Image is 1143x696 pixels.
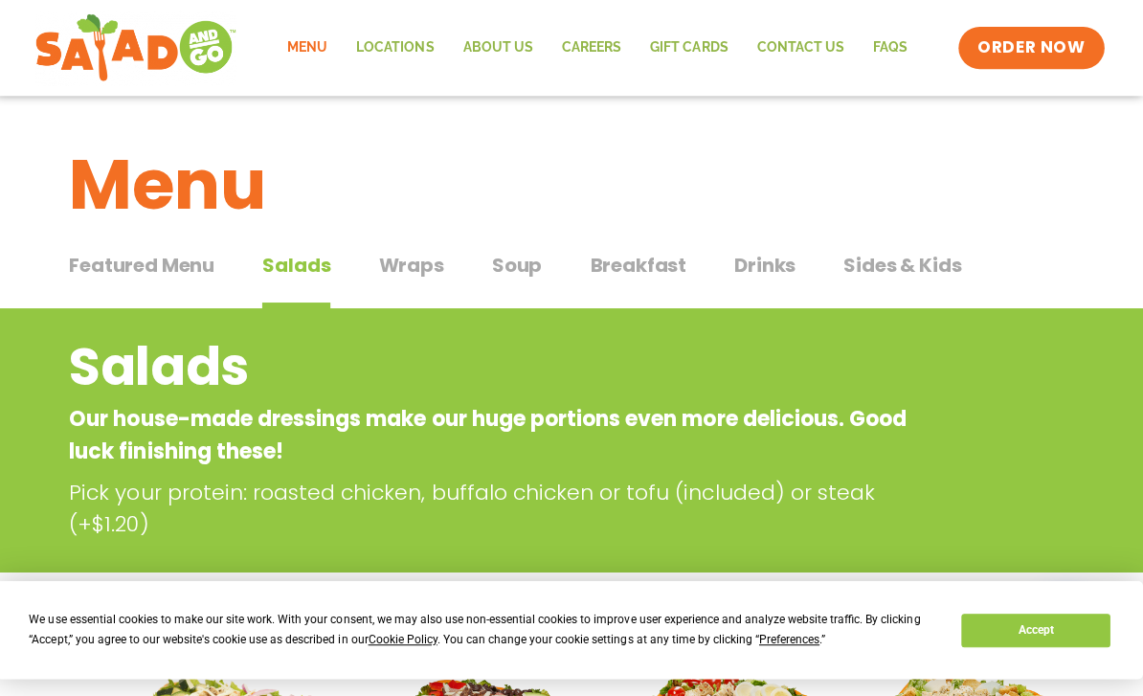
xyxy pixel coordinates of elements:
[73,250,217,279] span: Featured Menu
[73,132,1070,236] h1: Menu
[962,612,1109,645] button: Accept
[38,10,240,86] img: new-SAG-logo-768×292
[860,26,923,70] a: FAQs
[73,243,1070,308] div: Tabbed content
[73,327,916,405] h2: Salads
[592,250,687,279] span: Breakfast
[736,250,797,279] span: Drinks
[549,26,638,70] a: Careers
[73,402,916,465] p: Our house-made dressings make our huge portions even more delicious. Good luck finishing these!
[73,475,925,538] p: Pick your protein: roasted chicken, buffalo chicken or tofu (included) or steak (+$1.20)
[494,250,544,279] span: Soup
[959,27,1105,69] a: ORDER NOW
[345,26,451,70] a: Locations
[370,631,439,644] span: Cookie Policy
[978,36,1086,59] span: ORDER NOW
[638,26,744,70] a: GIFT CARDS
[451,26,549,70] a: About Us
[844,250,962,279] span: Sides & Kids
[276,26,923,70] nav: Menu
[265,250,333,279] span: Salads
[33,608,939,648] div: We use essential cookies to make our site work. With your consent, we may also use non-essential ...
[744,26,860,70] a: Contact Us
[381,250,446,279] span: Wraps
[276,26,345,70] a: Menu
[760,631,820,644] span: Preferences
